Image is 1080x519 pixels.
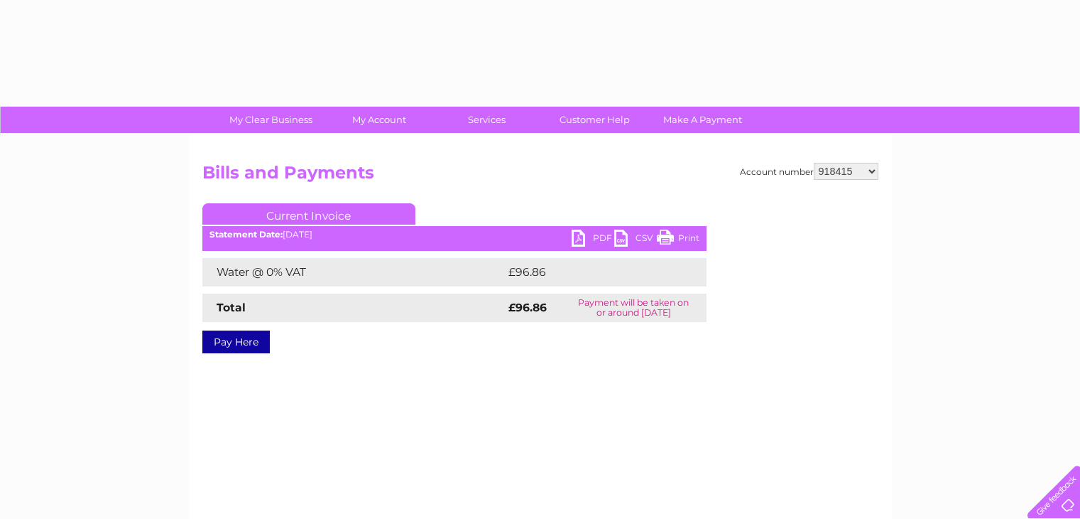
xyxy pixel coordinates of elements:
a: Current Invoice [202,203,415,225]
a: My Clear Business [212,107,329,133]
div: [DATE] [202,230,707,240]
td: Water @ 0% VAT [202,258,505,287]
a: Customer Help [536,107,653,133]
a: Services [428,107,545,133]
strong: Total [217,301,246,314]
strong: £96.86 [508,301,547,314]
div: Account number [740,163,878,180]
a: Pay Here [202,331,270,353]
a: CSV [614,230,657,250]
a: Print [657,230,699,250]
h2: Bills and Payments [202,163,878,190]
td: Payment will be taken on or around [DATE] [561,294,707,322]
a: Make A Payment [644,107,761,133]
td: £96.86 [505,258,679,287]
a: PDF [572,230,614,250]
a: My Account [320,107,437,133]
b: Statement Date: [209,229,283,240]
